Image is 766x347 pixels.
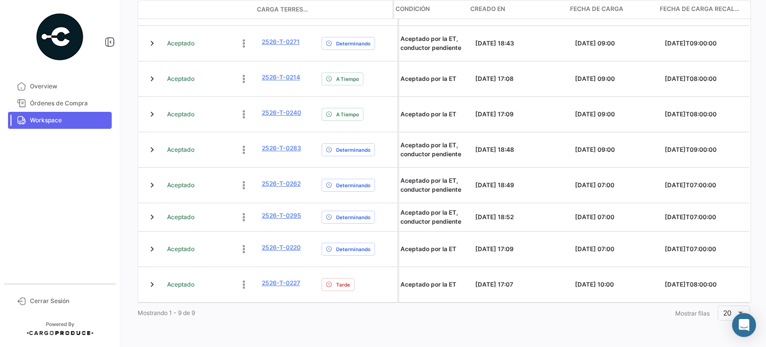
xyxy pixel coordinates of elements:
[665,181,716,189] span: 2025-09-09T07:00:00
[8,95,112,112] a: Órdenes de Compra
[675,310,710,317] span: Mostrar filas
[575,213,657,222] div: [DATE] 07:00
[30,297,108,306] span: Cerrar Sesión
[400,280,467,289] div: Aceptado por la ET
[262,108,301,117] a: 2526-T-0240
[167,245,194,254] span: Aceptado
[575,181,657,190] div: [DATE] 07:00
[475,280,567,289] div: [DATE] 17:07
[665,213,716,221] span: 2025-09-14T07:00:00
[475,245,567,254] div: [DATE] 17:09
[723,309,732,317] span: 20
[262,279,300,288] a: 2526-T-0227
[262,73,300,82] a: 2526-T-0214
[400,34,467,52] div: Aceptado por la ET, conductor pendiente
[147,212,157,222] a: Expand/Collapse Row
[336,213,371,221] span: Determinando
[575,39,657,48] div: [DATE] 09:00
[262,211,301,220] a: 2526-T-0295
[336,281,350,289] span: Tarde
[665,245,716,253] span: 2025-09-04T07:00:00
[167,213,194,222] span: Aceptado
[262,243,301,252] a: 2526-T-0220
[732,313,756,337] div: Abrir Intercom Messenger
[400,245,467,254] div: Aceptado por la ET
[575,280,657,289] div: [DATE] 10:00
[167,280,194,289] span: Aceptado
[570,4,623,13] span: Fecha de carga
[400,110,467,119] div: Aceptado por la ET
[158,5,253,13] datatable-header-cell: Estado
[665,75,717,82] span: 2025-09-03T08:00:00
[147,145,157,155] a: Expand/Collapse Row
[167,145,194,154] span: Aceptado
[665,146,717,153] span: 2025-09-12T09:00:00
[475,39,567,48] div: [DATE] 18:43
[665,39,717,47] span: 2025-09-10T09:00:00
[466,0,566,18] datatable-header-cell: Creado en
[575,74,657,83] div: [DATE] 09:00
[665,110,717,118] span: 2025-09-07T08:00:00
[336,75,359,83] span: A Tiempo
[167,39,194,48] span: Aceptado
[475,74,567,83] div: [DATE] 17:08
[336,39,371,47] span: Determinando
[400,208,467,226] div: Aceptado por la ET, conductor pendiente
[262,144,301,153] a: 2526-T-0283
[313,5,392,13] datatable-header-cell: Delay Status
[575,110,657,119] div: [DATE] 09:00
[575,145,657,154] div: [DATE] 09:00
[656,0,746,18] datatable-header-cell: Fecha de Carga Recalculada
[257,5,309,14] span: Carga Terrestre #
[30,99,108,108] span: Órdenes de Compra
[147,38,157,48] a: Expand/Collapse Row
[167,181,194,190] span: Aceptado
[30,82,108,91] span: Overview
[147,109,157,119] a: Expand/Collapse Row
[147,244,157,254] a: Expand/Collapse Row
[167,110,194,119] span: Aceptado
[665,281,717,288] span: 2025-09-05T08:00:00
[35,12,85,62] img: powered-by.png
[575,245,657,254] div: [DATE] 07:00
[147,180,157,190] a: Expand/Collapse Row
[475,181,567,190] div: [DATE] 18:49
[566,0,656,18] datatable-header-cell: Fecha de carga
[400,141,467,159] div: Aceptado por la ET, conductor pendiente
[262,37,300,46] a: 2526-T-0271
[138,309,195,317] span: Mostrando 1 - 9 de 9
[336,245,371,253] span: Determinando
[475,145,567,154] div: [DATE] 18:48
[400,176,467,194] div: Aceptado por la ET, conductor pendiente
[30,116,108,125] span: Workspace
[167,74,194,83] span: Aceptado
[395,4,430,13] span: Condición
[8,112,112,129] a: Workspace
[253,1,313,18] datatable-header-cell: Carga Terrestre #
[470,4,505,13] span: Creado en
[660,4,742,13] span: Fecha de Carga Recalculada
[475,110,567,119] div: [DATE] 17:09
[391,0,466,18] datatable-header-cell: Condición
[336,146,371,154] span: Determinando
[400,74,467,83] div: Aceptado por la ET
[8,78,112,95] a: Overview
[336,110,359,118] span: A Tiempo
[336,181,371,189] span: Determinando
[147,280,157,290] a: Expand/Collapse Row
[147,74,157,84] a: Expand/Collapse Row
[475,213,567,222] div: [DATE] 18:52
[262,179,301,188] a: 2526-T-0262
